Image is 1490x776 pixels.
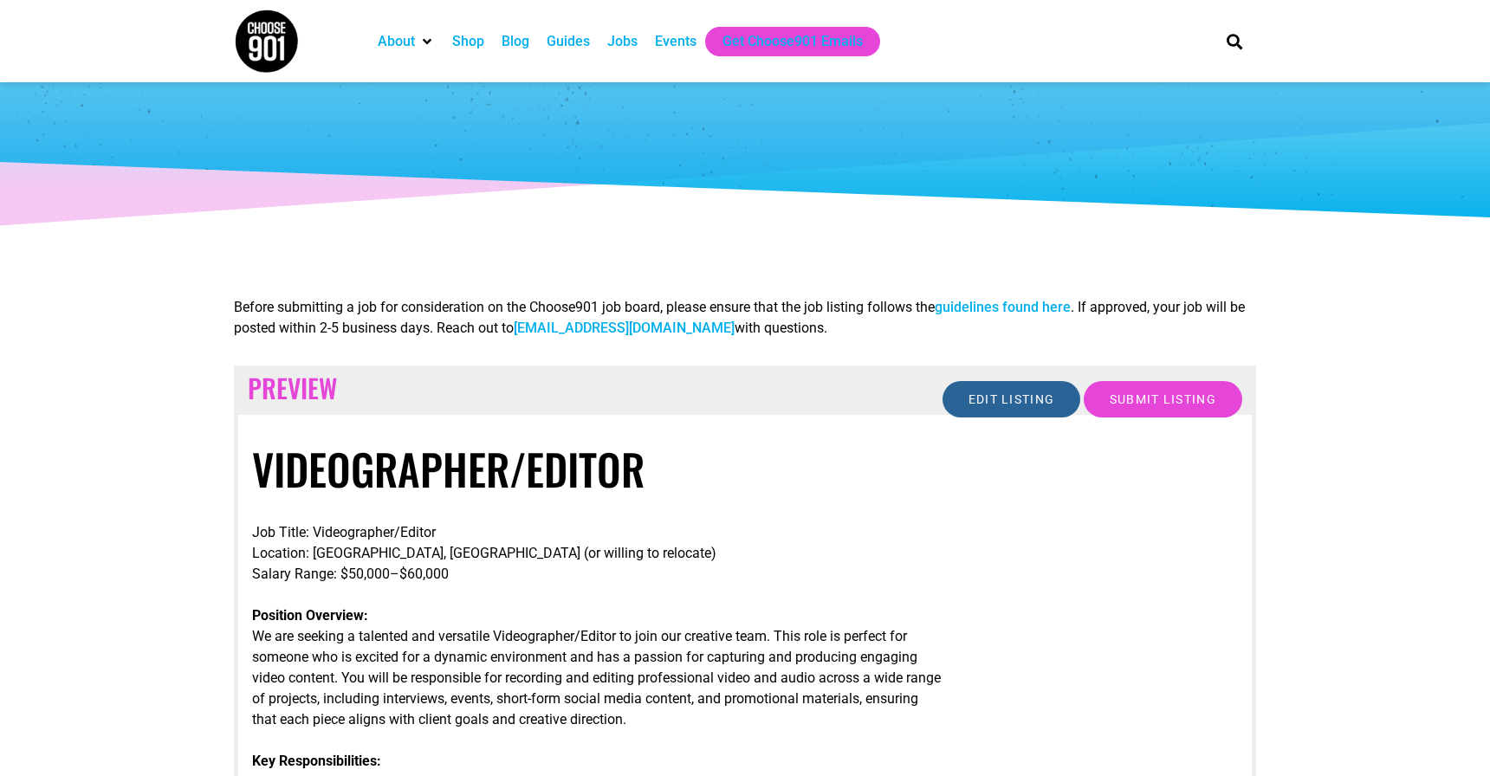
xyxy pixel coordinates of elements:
a: guidelines found here [935,299,1071,315]
input: Submit Listing [1084,381,1242,417]
strong: Position Overview: [252,607,368,624]
div: Search [1221,27,1249,55]
h2: Preview [248,372,1242,404]
a: Jobs [607,31,638,52]
p: Job Title: Videographer/Editor Location: [GEOGRAPHIC_DATA], [GEOGRAPHIC_DATA] (or willing to relo... [252,522,943,585]
a: Blog [502,31,529,52]
p: We are seeking a talented and versatile Videographer/Editor to join our creative team. This role ... [252,605,943,730]
span: Before submitting a job for consideration on the Choose901 job board, please ensure that the job ... [234,299,1245,336]
input: Edit listing [943,381,1081,417]
div: About [369,27,444,56]
a: Events [655,31,696,52]
h1: Videographer/Editor [252,443,1238,495]
a: Guides [547,31,590,52]
a: Get Choose901 Emails [722,31,863,52]
strong: Key Responsibilities: [252,753,381,769]
a: About [378,31,415,52]
nav: Main nav [369,27,1197,56]
a: Shop [452,31,484,52]
a: [EMAIL_ADDRESS][DOMAIN_NAME] [514,320,735,336]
